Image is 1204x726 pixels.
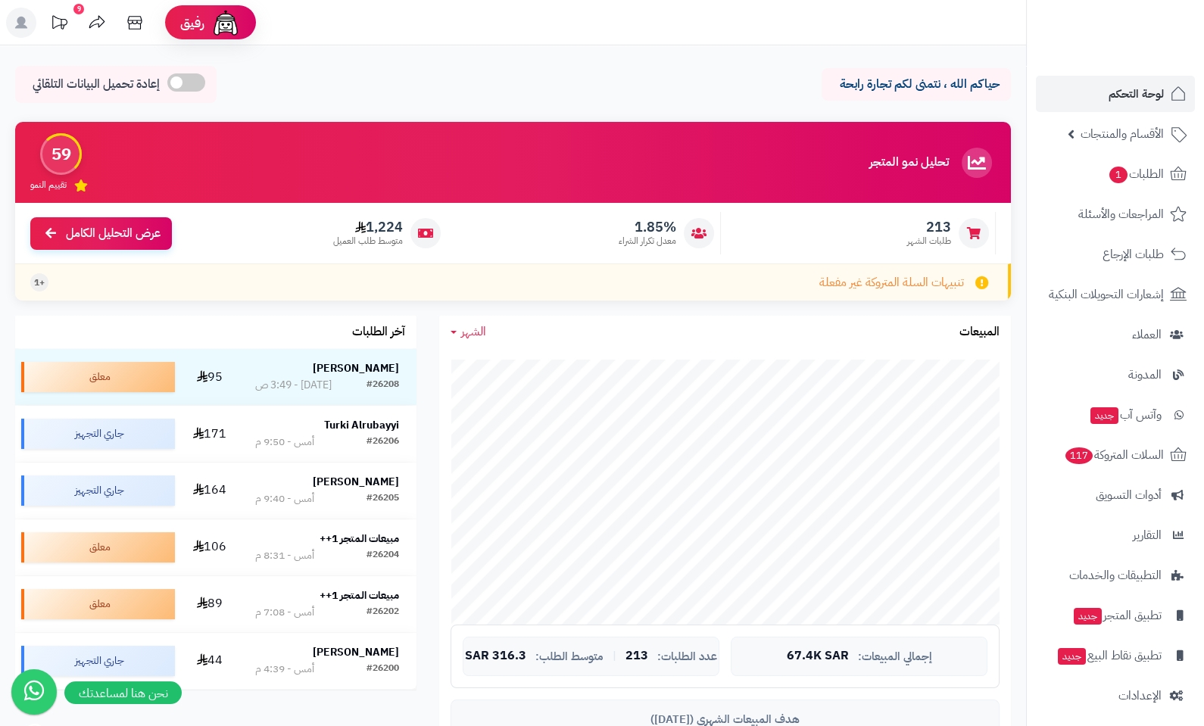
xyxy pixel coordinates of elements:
[1036,397,1195,433] a: وآتس آبجديد
[34,276,45,289] span: +1
[21,532,175,562] div: معلق
[1096,485,1162,506] span: أدوات التسويق
[613,650,616,662] span: |
[819,274,964,291] span: تنبيهات السلة المتروكة غير مفعلة
[1078,204,1164,225] span: المراجعات والأسئلة
[1036,437,1195,473] a: السلات المتروكة117
[1036,196,1195,232] a: المراجعات والأسئلة
[1081,123,1164,145] span: الأقسام والمنتجات
[869,156,949,170] h3: تحليل نمو المتجر
[1072,605,1162,626] span: تطبيق المتجر
[181,463,238,519] td: 164
[1036,557,1195,594] a: التطبيقات والخدمات
[1049,284,1164,305] span: إشعارات التحويلات البنكية
[787,650,849,663] span: 67.4K SAR
[367,605,399,620] div: #26202
[858,650,932,663] span: إجمالي المبيعات:
[40,8,78,42] a: تحديثات المنصة
[1090,407,1118,424] span: جديد
[255,548,314,563] div: أمس - 8:31 م
[255,491,314,506] div: أمس - 9:40 م
[320,587,399,603] strong: مبيعات المتجر 1++
[451,323,486,341] a: الشهر
[1103,244,1164,265] span: طلبات الإرجاع
[255,605,314,620] div: أمس - 7:08 م
[1074,608,1102,625] span: جديد
[1036,156,1195,192] a: الطلبات1
[333,219,403,235] span: 1,224
[313,644,399,660] strong: [PERSON_NAME]
[352,326,405,339] h3: آخر الطلبات
[30,217,172,250] a: عرض التحليل الكامل
[181,576,238,632] td: 89
[333,235,403,248] span: متوسط طلب العميل
[1109,83,1164,104] span: لوحة التحكم
[1128,364,1162,385] span: المدونة
[21,362,175,392] div: معلق
[66,225,161,242] span: عرض التحليل الكامل
[907,235,951,248] span: طلبات الشهر
[367,662,399,677] div: #26200
[1069,565,1162,586] span: التطبيقات والخدمات
[1058,648,1086,665] span: جديد
[619,235,676,248] span: معدل تكرار الشراء
[181,633,238,689] td: 44
[1056,645,1162,666] span: تطبيق نقاط البيع
[1036,678,1195,714] a: الإعدادات
[461,322,486,341] span: الشهر
[1036,597,1195,634] a: تطبيق المتجرجديد
[30,179,67,192] span: تقييم النمو
[1036,477,1195,513] a: أدوات التسويق
[907,219,951,235] span: 213
[1108,164,1164,185] span: الطلبات
[619,219,676,235] span: 1.85%
[1089,404,1162,425] span: وآتس آب
[324,417,399,433] strong: Turki Alrubayyi
[367,435,399,450] div: #26206
[1036,236,1195,273] a: طلبات الإرجاع
[21,419,175,449] div: جاري التجهيز
[1109,167,1128,183] span: 1
[1101,37,1190,69] img: logo-2.png
[21,475,175,506] div: جاري التجهيز
[181,519,238,575] td: 106
[1036,357,1195,393] a: المدونة
[1036,517,1195,553] a: التقارير
[313,474,399,490] strong: [PERSON_NAME]
[255,378,332,393] div: [DATE] - 3:49 ص
[367,548,399,563] div: #26204
[21,589,175,619] div: معلق
[255,435,314,450] div: أمس - 9:50 م
[181,349,238,405] td: 95
[1118,685,1162,706] span: الإعدادات
[535,650,604,663] span: متوسط الطلب:
[833,76,1000,93] p: حياكم الله ، نتمنى لكم تجارة رابحة
[255,662,314,677] div: أمس - 4:39 م
[1036,637,1195,674] a: تطبيق نقاط البيعجديد
[1036,316,1195,353] a: العملاء
[320,531,399,547] strong: مبيعات المتجر 1++
[367,378,399,393] div: #26208
[657,650,717,663] span: عدد الطلبات:
[21,646,175,676] div: جاري التجهيز
[1133,525,1162,546] span: التقارير
[211,8,241,38] img: ai-face.png
[180,14,204,32] span: رفيق
[1064,444,1164,466] span: السلات المتروكة
[625,650,648,663] span: 213
[1036,276,1195,313] a: إشعارات التحويلات البنكية
[33,76,160,93] span: إعادة تحميل البيانات التلقائي
[1065,447,1093,464] span: 117
[313,360,399,376] strong: [PERSON_NAME]
[181,406,238,462] td: 171
[1132,324,1162,345] span: العملاء
[1036,76,1195,112] a: لوحة التحكم
[73,4,84,14] div: 9
[959,326,1000,339] h3: المبيعات
[465,650,526,663] span: 316.3 SAR
[367,491,399,506] div: #26205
